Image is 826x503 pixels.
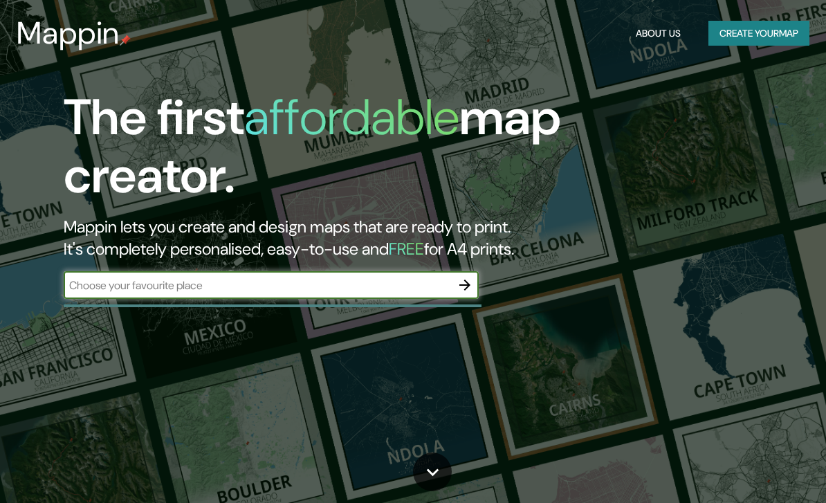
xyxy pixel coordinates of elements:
button: Create yourmap [708,21,809,46]
h1: The first map creator. [64,89,724,216]
h2: Mappin lets you create and design maps that are ready to print. It's completely personalised, eas... [64,216,724,260]
input: Choose your favourite place [64,277,451,293]
h3: Mappin [17,15,120,51]
button: About Us [630,21,686,46]
iframe: Help widget launcher [703,449,811,488]
h5: FREE [389,238,424,259]
img: mappin-pin [120,35,131,46]
h1: affordable [244,85,459,149]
